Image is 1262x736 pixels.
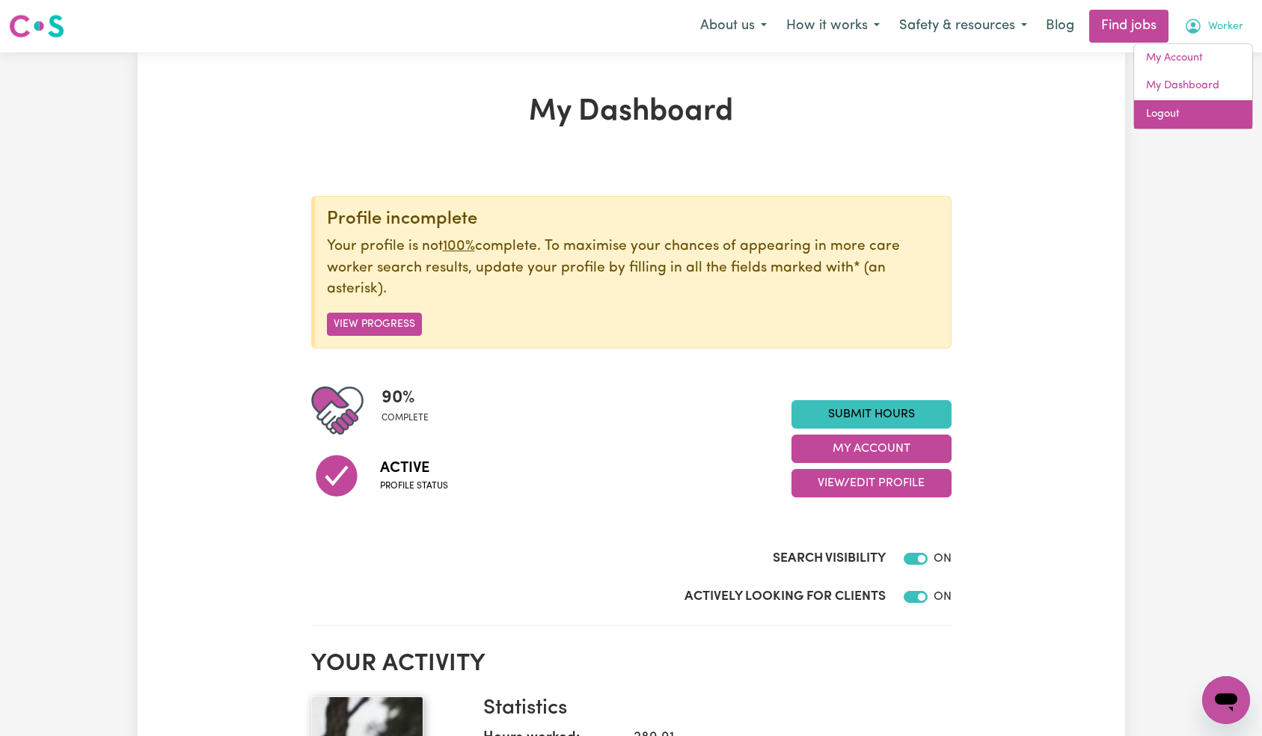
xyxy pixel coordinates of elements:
div: Profile incomplete [327,209,939,230]
a: Careseekers logo [9,9,64,43]
span: ON [934,591,952,603]
a: Blog [1037,10,1083,43]
u: 100% [443,239,475,254]
button: How it works [777,10,889,42]
span: 90 % [382,384,429,411]
a: Find jobs [1089,10,1168,43]
iframe: Button to launch messaging window [1202,676,1250,724]
p: Your profile is not complete. To maximise your chances of appearing in more care worker search re... [327,236,939,301]
div: Profile completeness: 90% [382,384,441,437]
span: ON [934,553,952,565]
button: Safety & resources [889,10,1037,42]
h1: My Dashboard [311,94,952,130]
label: Actively Looking for Clients [684,587,886,607]
a: My Dashboard [1134,72,1252,100]
span: complete [382,411,429,425]
a: Logout [1134,100,1252,129]
button: My Account [791,435,952,463]
h2: Your activity [311,650,952,678]
button: View/Edit Profile [791,469,952,497]
span: Worker [1208,19,1243,35]
button: View Progress [327,313,422,336]
button: About us [690,10,777,42]
label: Search Visibility [773,549,886,568]
a: Submit Hours [791,400,952,429]
span: Active [380,457,448,479]
h3: Statistics [483,696,940,722]
img: Careseekers logo [9,13,64,40]
div: My Account [1133,43,1253,129]
a: My Account [1134,44,1252,73]
button: My Account [1174,10,1253,42]
span: Profile status [380,479,448,493]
